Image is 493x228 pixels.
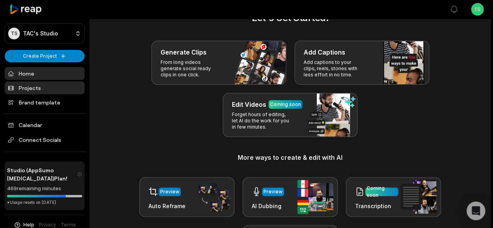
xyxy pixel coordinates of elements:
div: Coming soon [270,101,301,108]
div: 469 remaining minutes [7,185,82,193]
span: Connect Socials [5,133,85,147]
p: From long videos generate social ready clips in one click. [161,59,221,78]
a: Projects [5,81,85,94]
div: Coming soon [367,185,397,199]
a: Brand template [5,96,85,109]
h3: Edit Videos [232,100,266,109]
img: ai_dubbing.png [297,180,333,214]
img: auto_reframe.png [194,182,230,212]
div: Preview [160,188,179,195]
img: transcription.png [401,180,436,214]
p: TAC's Studio [23,30,58,37]
h3: AI Dubbing [252,202,284,210]
div: Open Intercom Messenger [466,201,485,220]
h3: Auto Reframe [148,202,186,210]
span: Studio (AppSumo [MEDICAL_DATA]) Plan! [7,166,77,182]
div: Preview [263,188,283,195]
h3: Add Captions [304,48,345,57]
a: Home [5,67,85,80]
div: TS [8,28,20,39]
a: Calendar [5,118,85,131]
h3: Generate Clips [161,48,207,57]
h3: More ways to create & edit with AI [99,153,481,162]
p: Forget hours of editing, let AI do the work for you in few minutes. [232,111,292,130]
div: *Usage resets on [DATE] [7,200,82,205]
p: Add captions to your clips, reels, stories with less effort in no time. [304,59,364,78]
h3: Transcription [355,202,398,210]
button: Create Project [5,50,85,62]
